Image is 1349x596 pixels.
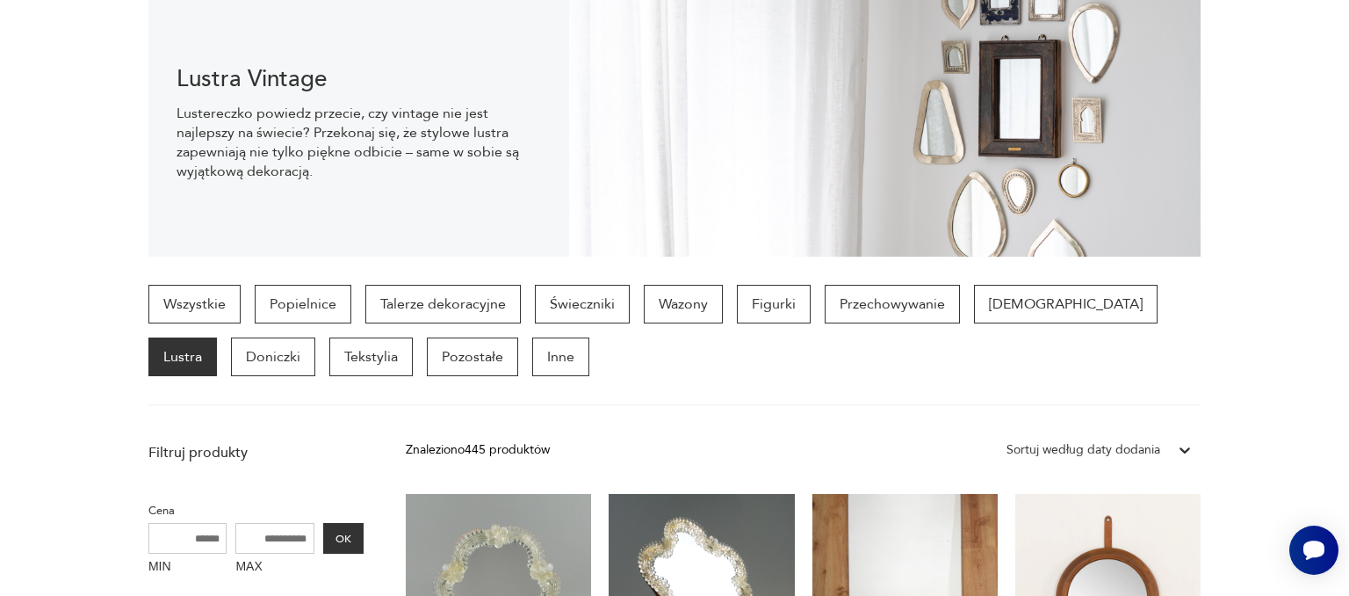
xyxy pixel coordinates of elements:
[148,554,227,582] label: MIN
[406,440,550,460] div: Znaleziono 445 produktów
[365,285,521,323] a: Talerze dekoracyjne
[1289,526,1338,575] iframe: Smartsupp widget button
[644,285,723,323] a: Wazony
[329,338,413,376] a: Tekstylia
[737,285,811,323] a: Figurki
[1006,440,1160,460] div: Sortuj według daty dodania
[148,338,217,376] a: Lustra
[255,285,351,323] a: Popielnice
[177,69,541,90] h1: Lustra Vintage
[427,338,518,376] a: Pozostałe
[148,501,364,520] p: Cena
[825,285,960,323] a: Przechowywanie
[323,523,364,554] button: OK
[235,554,314,582] label: MAX
[177,104,541,181] p: Lustereczko powiedz przecie, czy vintage nie jest najlepszy na świecie? Przekonaj się, że stylowe...
[231,338,315,376] a: Doniczki
[974,285,1158,323] a: [DEMOGRAPHIC_DATA]
[532,338,589,376] a: Inne
[535,285,630,323] a: Świeczniki
[148,443,364,462] p: Filtruj produkty
[148,285,241,323] a: Wszystkie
